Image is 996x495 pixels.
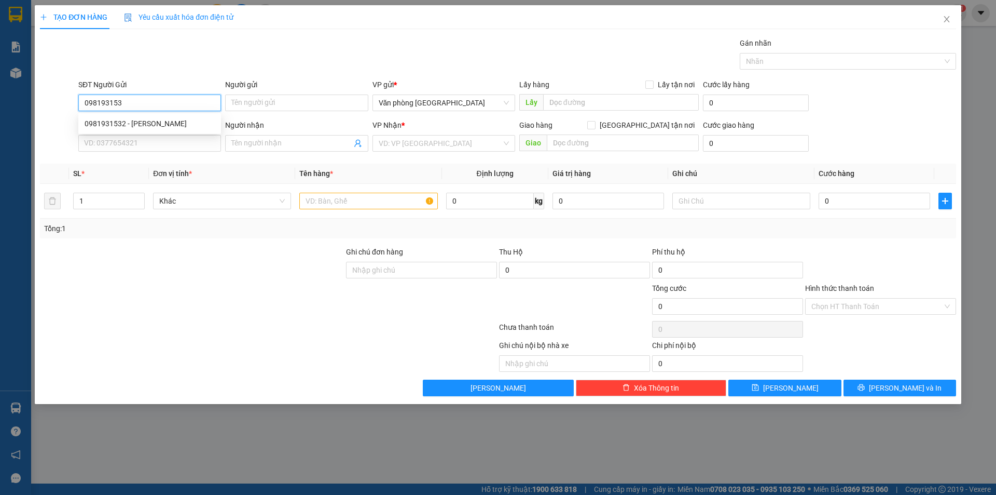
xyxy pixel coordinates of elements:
span: save [752,384,759,392]
button: printer[PERSON_NAME] và In [843,380,956,396]
span: SL [73,169,81,178]
span: [PERSON_NAME] [763,382,819,394]
label: Gán nhãn [740,39,771,47]
span: plus [939,197,951,205]
button: save[PERSON_NAME] [728,380,841,396]
div: VP gửi [372,79,515,90]
span: [PERSON_NAME] [471,382,526,394]
button: plus [938,193,952,209]
span: user-add [354,139,362,148]
label: Cước giao hàng [703,121,754,129]
span: Lấy hàng [519,81,549,89]
button: Close [932,5,961,34]
input: Cước giao hàng [703,135,809,152]
span: Giao hàng [519,121,552,129]
div: SĐT Người Gửi [78,79,221,90]
div: Tổng: 1 [44,223,384,234]
span: Định lượng [477,169,514,178]
span: Văn phòng Tân Phú [379,95,509,111]
input: Dọc đường [547,135,699,151]
span: Yêu cầu xuất hóa đơn điện tử [124,13,233,21]
span: TẠO ĐƠN HÀNG [40,13,107,21]
th: Ghi chú [668,164,814,184]
span: kg [534,193,544,209]
span: [GEOGRAPHIC_DATA] tận nơi [596,119,699,131]
span: Giao [519,135,547,151]
span: Xóa Thông tin [634,382,679,394]
div: Ghi chú nội bộ nhà xe [499,340,650,355]
div: 0981931532 - [PERSON_NAME] [85,118,215,129]
span: Tên hàng [299,169,333,178]
span: Lấy [519,94,543,111]
label: Hình thức thanh toán [805,284,874,292]
div: Chi phí nội bộ [652,340,803,355]
button: delete [44,193,61,209]
label: Ghi chú đơn hàng [346,248,403,256]
input: VD: Bàn, Ghế [299,193,437,209]
span: printer [857,384,865,392]
button: deleteXóa Thông tin [576,380,727,396]
span: Giá trị hàng [552,169,591,178]
input: 0 [552,193,664,209]
span: delete [622,384,630,392]
div: 0981931532 - Linh [78,115,221,132]
div: Người nhận [225,119,368,131]
label: Cước lấy hàng [703,81,750,89]
span: close [943,15,951,23]
span: Tổng cước [652,284,686,292]
input: Nhập ghi chú [499,355,650,372]
span: Lấy tận nơi [654,79,699,90]
div: Phí thu hộ [652,246,803,262]
span: Khác [159,193,285,209]
span: [PERSON_NAME] và In [869,382,942,394]
span: Cước hàng [819,169,854,178]
span: plus [40,14,47,21]
div: Chưa thanh toán [498,322,651,340]
span: Thu Hộ [499,248,523,256]
input: Cước lấy hàng [703,95,809,111]
input: Ghi Chú [672,193,810,209]
input: Ghi chú đơn hàng [346,262,497,278]
span: Đơn vị tính [153,169,192,178]
span: VP Nhận [372,121,402,129]
div: Người gửi [225,79,368,90]
img: icon [124,14,132,22]
button: [PERSON_NAME] [423,380,574,396]
input: Dọc đường [543,94,699,111]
